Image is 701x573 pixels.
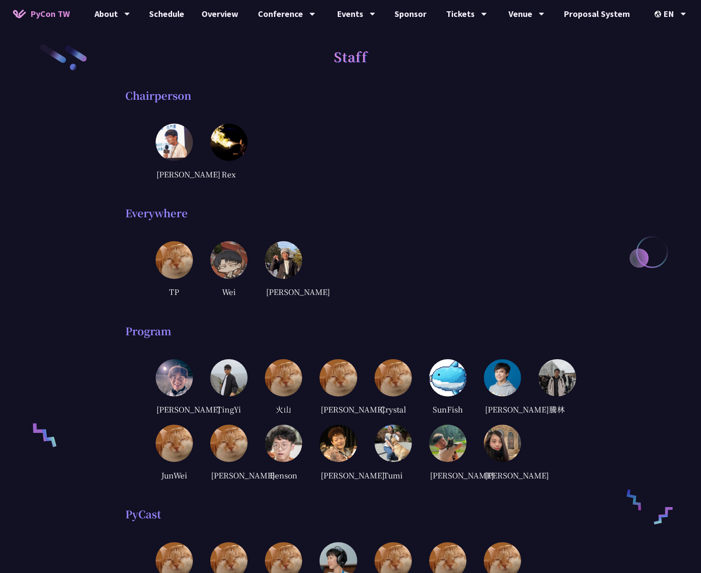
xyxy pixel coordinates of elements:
[265,359,302,396] img: default.0dba411.jpg
[375,425,412,462] img: tumi.ad5d9e4.jpg
[210,285,248,298] div: Wei
[13,10,26,18] img: Home icon of PyCon TW 2025
[125,324,576,337] div: Program
[156,468,193,481] div: JunWei
[210,359,248,396] img: TingYi.20a04cb.jpg
[484,403,521,416] div: [PERSON_NAME]
[156,124,193,161] img: Andy.9e45309.jpg
[125,508,576,521] div: PyCast
[484,359,521,396] img: Kevin_Li.f3cb789.jpg
[334,43,368,69] h1: Staff
[320,359,357,396] img: default.0dba411.jpg
[375,359,412,396] img: default.0dba411.jpg
[265,468,302,481] div: Benson
[265,241,302,278] img: Ray.5e377e7.jpg
[429,403,466,416] div: SunFish
[156,359,193,396] img: Justin.8ff853f.jpg
[265,285,302,298] div: [PERSON_NAME]
[320,403,357,416] div: [PERSON_NAME]
[156,241,193,278] img: default.0dba411.jpg
[429,468,466,481] div: [PERSON_NAME]
[4,3,78,25] a: PyCon TW
[429,359,466,396] img: sunfish.bedf5fd.jpg
[156,285,193,298] div: TP
[210,124,248,161] img: Rex.4b9ce06.jpg
[156,425,193,462] img: default.0dba411.jpg
[210,468,248,481] div: [PERSON_NAME]
[375,403,412,416] div: Crystal
[156,167,193,180] div: [PERSON_NAME]
[265,403,302,416] div: 火山
[210,425,248,462] img: default.0dba411.jpg
[538,403,576,416] div: 騰林
[30,7,70,20] span: PyCon TW
[125,206,576,219] div: Everywhere
[125,89,576,102] div: Chairperson
[655,11,663,17] img: Locale Icon
[538,359,576,396] img: TENG-LIN%20YU.ca332e6.jpg
[484,425,521,462] img: Katherine%20Jang.aaf7e89.jpg
[484,468,521,481] div: [PERSON_NAME]
[210,241,248,278] img: Wei.6ba46fc.jpg
[265,425,302,462] img: Benson.62516ee.jpg
[320,425,357,462] img: Kevin_Lin.21d8c1a.jpg
[320,468,357,481] div: [PERSON_NAME]
[429,425,466,462] img: Peter.75da15b.jpg
[375,468,412,481] div: Tumi
[156,403,193,416] div: [PERSON_NAME]
[210,403,248,416] div: TingYi
[210,167,248,180] div: Rex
